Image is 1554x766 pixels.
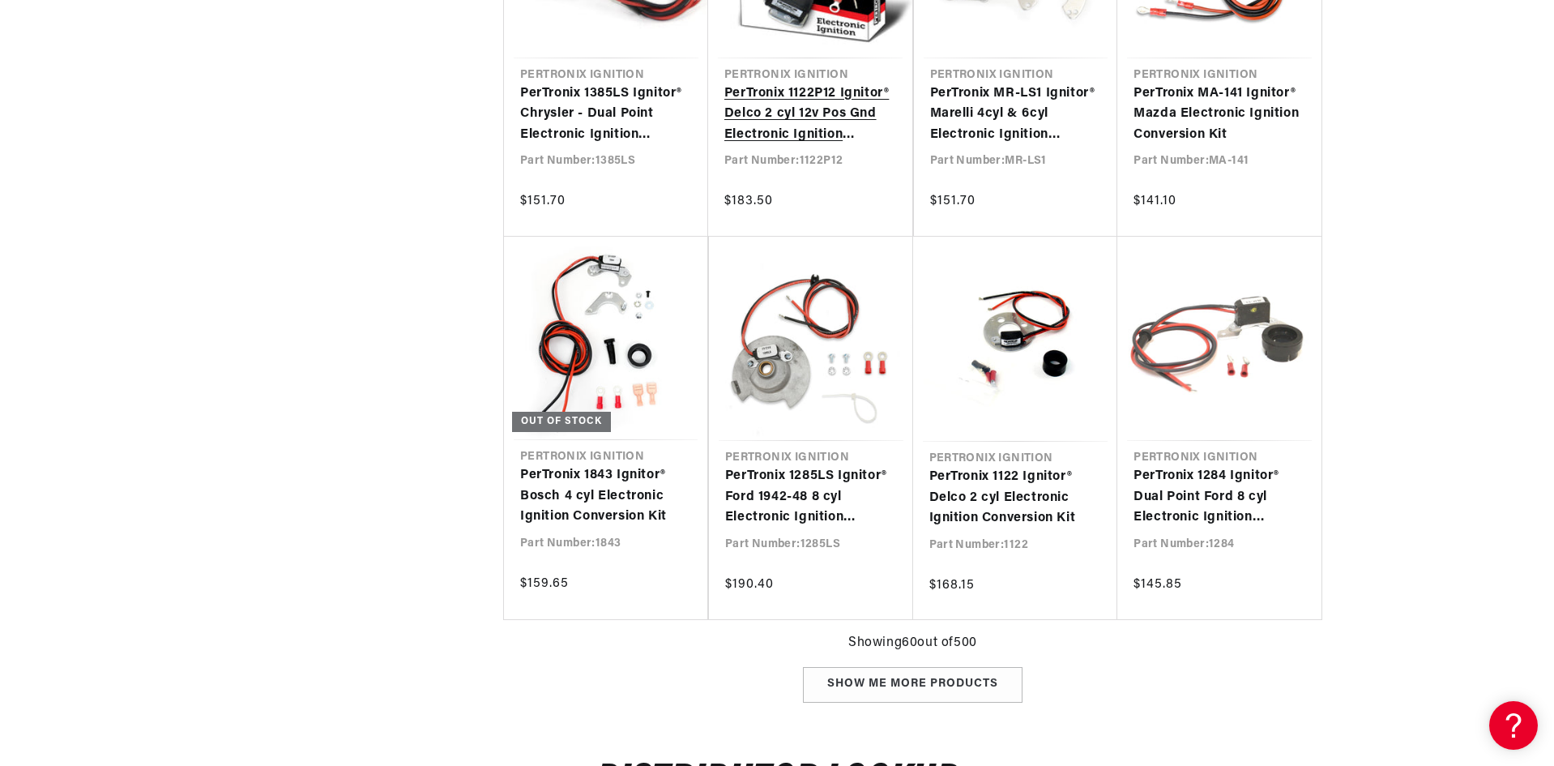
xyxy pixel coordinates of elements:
[803,667,1022,704] div: Show me more products
[520,83,692,146] a: PerTronix 1385LS Ignitor® Chrysler - Dual Point Electronic Ignition Conversion Kit
[1133,83,1305,146] a: PerTronix MA-141 Ignitor® Mazda Electronic Ignition Conversion Kit
[724,83,896,146] a: PerTronix 1122P12 Ignitor® Delco 2 cyl 12v Pos Gnd Electronic Ignition Conversion Kit
[725,466,897,528] a: PerTronix 1285LS Ignitor® Ford 1942-48 8 cyl Electronic Ignition Conversion Kit
[929,467,1102,529] a: PerTronix 1122 Ignitor® Delco 2 cyl Electronic Ignition Conversion Kit
[1133,466,1305,528] a: PerTronix 1284 Ignitor® Dual Point Ford 8 cyl Electronic Ignition Conversion Kit
[848,633,977,654] span: Showing 60 out of 500
[930,83,1102,146] a: PerTronix MR-LS1 Ignitor® Marelli 4cyl & 6cyl Electronic Ignition Conversion Kit
[520,465,691,528] a: PerTronix 1843 Ignitor® Bosch 4 cyl Electronic Ignition Conversion Kit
